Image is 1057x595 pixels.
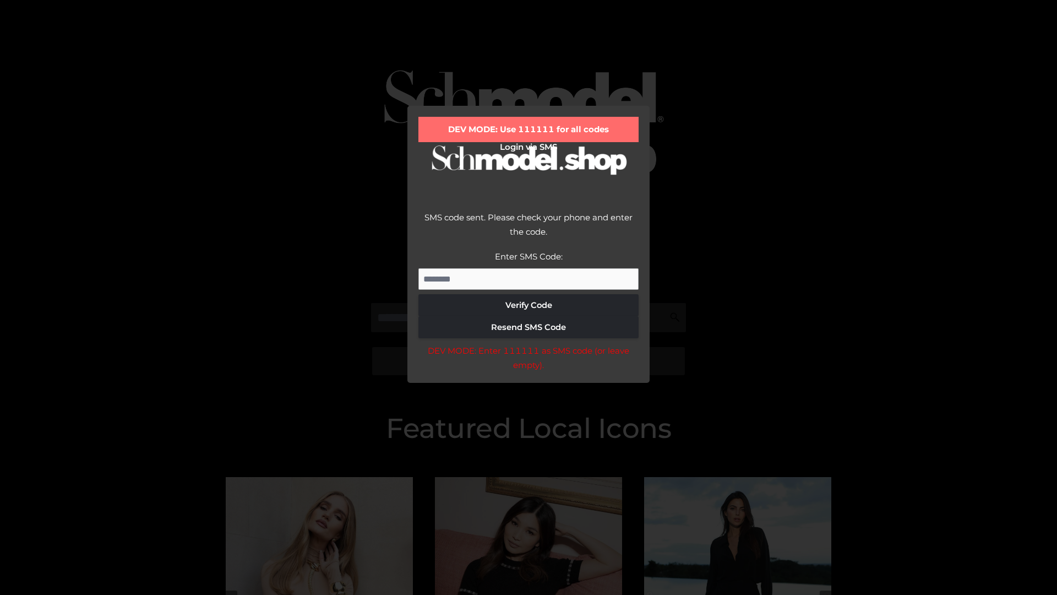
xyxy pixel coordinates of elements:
[418,117,639,142] div: DEV MODE: Use 111111 for all codes
[418,210,639,250] div: SMS code sent. Please check your phone and enter the code.
[418,142,639,152] h2: Login via SMS
[418,316,639,338] button: Resend SMS Code
[418,344,639,372] div: DEV MODE: Enter 111111 as SMS code (or leave empty).
[495,251,563,262] label: Enter SMS Code:
[418,294,639,316] button: Verify Code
